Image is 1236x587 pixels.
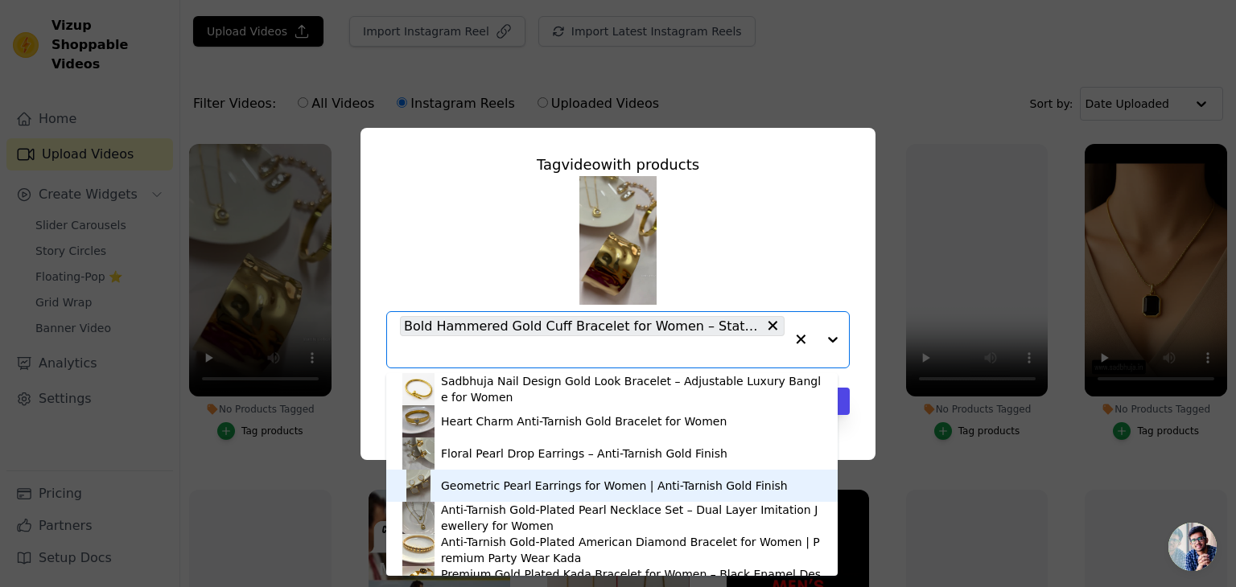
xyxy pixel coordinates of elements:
div: Heart Charm Anti-Tarnish Gold Bracelet for Women [441,413,727,429]
span: Bold Hammered Gold Cuff Bracelet for Women – Statement Designer Jewellery | Anti-Tarnish [404,316,761,336]
div: Sadbhuja Nail Design Gold Look Bracelet – Adjustable Luxury Bangle for Women [441,373,822,405]
div: Tag video with products [386,154,850,176]
img: product thumbnail [402,470,435,502]
div: Floral Pearl Drop Earrings – Anti-Tarnish Gold Finish [441,445,727,462]
div: Geometric Pearl Earrings for Women | Anti-Tarnish Gold Finish [441,478,788,494]
img: product thumbnail [402,502,435,534]
img: reel-preview-gmxx5j-iy.myshopify.com-3656052455885333384_75013789597.jpeg [579,176,657,305]
img: product thumbnail [402,534,435,566]
a: Open chat [1168,523,1217,571]
img: product thumbnail [402,405,435,437]
img: product thumbnail [402,437,435,470]
div: Anti-Tarnish Gold-Plated Pearl Necklace Set – Dual Layer Imitation Jewellery for Women [441,502,822,534]
div: Anti-Tarnish Gold-Plated American Diamond Bracelet for Women | Premium Party Wear Kada [441,534,822,566]
img: product thumbnail [402,373,435,405]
